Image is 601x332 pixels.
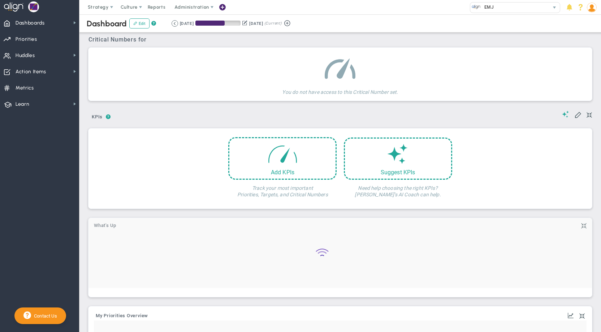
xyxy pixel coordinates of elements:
div: Add KPIs [229,169,336,176]
img: 2920.Company.photo [472,3,481,12]
button: KPIs [88,111,106,124]
span: Critical Numbers for [88,36,148,43]
span: select [549,3,560,13]
span: Dashboards [16,16,45,31]
span: Priorities [16,32,37,47]
div: [DATE] [249,20,263,27]
span: Strategy [88,4,109,10]
h4: You do not have access to this Critical Number set. [282,84,398,95]
span: (Current) [264,20,282,27]
span: Dashboard [87,19,127,29]
span: Huddles [16,48,35,63]
span: Culture [121,4,138,10]
span: Contact Us [31,313,57,319]
span: My Priorities Overview [96,313,148,318]
button: Go to previous period [172,20,178,27]
button: Edit [129,18,150,29]
span: Action Items [16,64,46,79]
span: Edit My KPIs [574,111,581,118]
div: Period Progress: 65% Day 59 of 90 with 31 remaining. [195,21,241,26]
span: Metrics [16,80,34,96]
span: Suggestions (AI Feature) [562,111,569,118]
h4: Need help choosing the right KPIs? [PERSON_NAME]'s AI Coach can help. [344,180,452,198]
button: My Priorities Overview [96,313,148,319]
span: Learn [16,97,29,112]
span: Administration [174,4,209,10]
img: 192178.Person.photo [587,3,597,12]
div: [DATE] [180,20,194,27]
span: KPIs [88,111,106,123]
div: Suggest KPIs [345,169,451,176]
span: EMJ [481,3,494,12]
h4: Track your most important Priorities, Targets, and Critical Numbers [228,180,337,198]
